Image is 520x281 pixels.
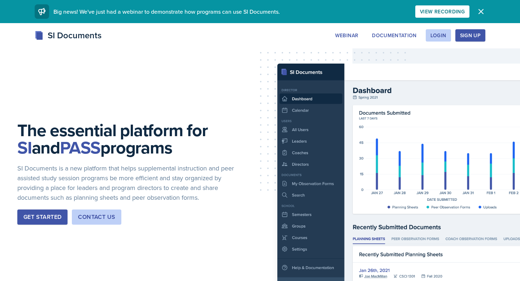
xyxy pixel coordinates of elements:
button: View Recording [415,5,469,18]
div: Get Started [23,213,61,221]
span: Big news! We've just had a webinar to demonstrate how programs can use SI Documents. [53,8,280,16]
button: Contact Us [72,209,121,225]
div: Documentation [372,33,417,38]
div: Sign Up [460,33,481,38]
button: Login [426,29,451,42]
div: Contact Us [78,213,115,221]
div: View Recording [420,9,465,14]
button: Documentation [367,29,421,42]
button: Webinar [330,29,363,42]
div: Login [430,33,446,38]
div: SI Documents [35,29,101,42]
button: Get Started [17,209,68,225]
button: Sign Up [455,29,485,42]
div: Webinar [335,33,358,38]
